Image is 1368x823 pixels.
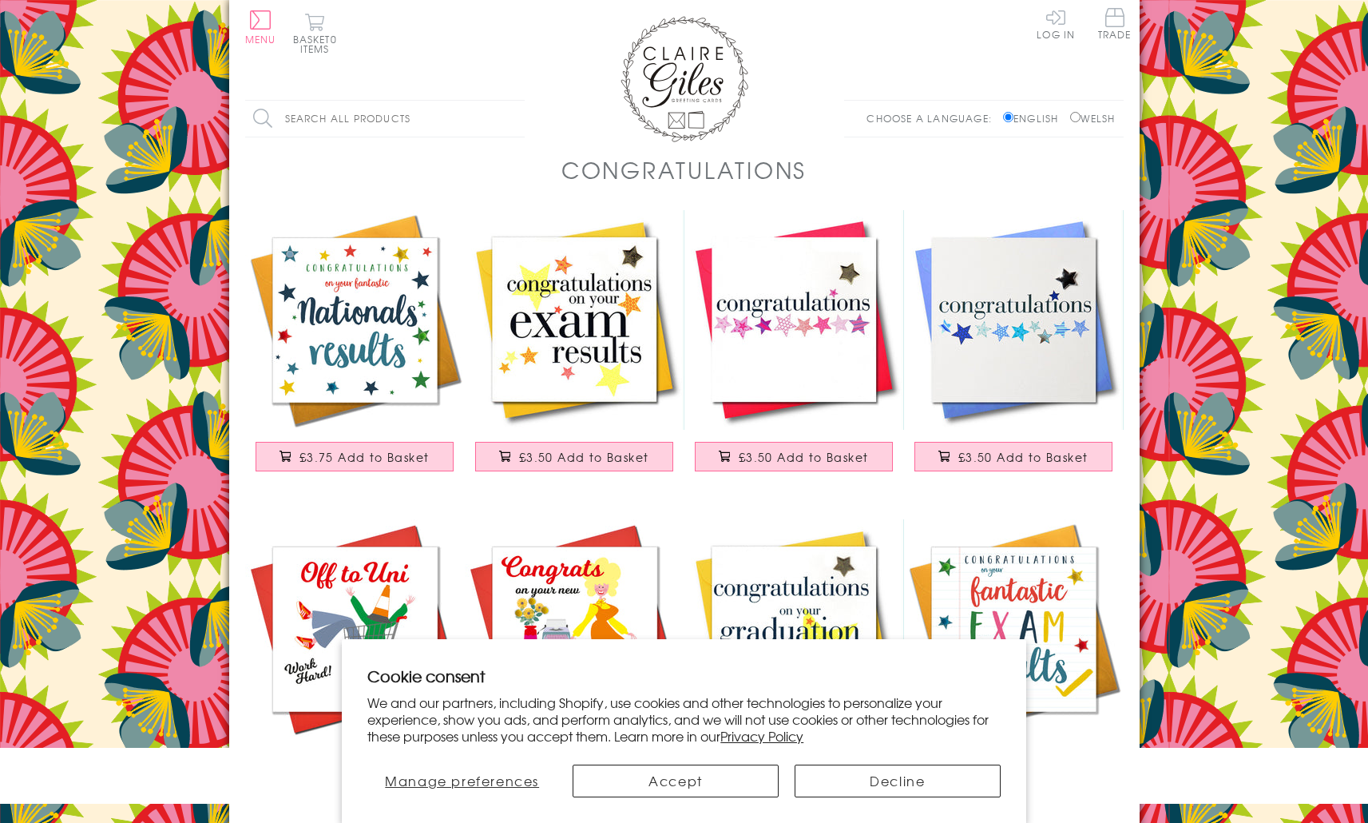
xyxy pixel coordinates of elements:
[519,449,649,465] span: £3.50 Add to Basket
[293,13,337,54] button: Basket0 items
[509,101,525,137] input: Search
[245,10,276,44] button: Menu
[245,101,525,137] input: Search all products
[367,765,557,797] button: Manage preferences
[465,210,684,430] img: Congratulations Card, exam results, Embellished with a padded star
[245,210,465,430] img: Congratulations National Exam Results Card, Star, Embellished with pompoms
[904,519,1124,797] a: Exam Congratulations Card, Star, fantastic results, Embellished with pompoms £3.75 Add to Basket
[245,210,465,487] a: Congratulations National Exam Results Card, Star, Embellished with pompoms £3.75 Add to Basket
[684,210,904,430] img: Congratulations Card, Pink Stars, Embellished with a padded star
[904,519,1124,739] img: Exam Congratulations Card, Star, fantastic results, Embellished with pompoms
[684,210,904,487] a: Congratulations Card, Pink Stars, Embellished with a padded star £3.50 Add to Basket
[904,210,1124,487] a: Congratulations Card, Blue Stars, Embellished with a padded star £3.50 Add to Basket
[465,519,684,797] a: New Job Congratulations Card, 9-5 Dolly, Embellished with colourful pompoms £3.75 Add to Basket
[1098,8,1132,42] a: Trade
[367,665,1001,687] h2: Cookie consent
[739,449,869,465] span: £3.50 Add to Basket
[1098,8,1132,39] span: Trade
[385,771,539,790] span: Manage preferences
[914,442,1112,471] button: £3.50 Add to Basket
[1070,112,1081,122] input: Welsh
[684,519,904,739] img: Congratulations Graduation Card, Embellished with a padded star
[866,111,1000,125] p: Choose a language:
[245,32,276,46] span: Menu
[1003,111,1066,125] label: English
[1003,112,1013,122] input: English
[245,519,465,739] img: Congratulations and Good Luck Card, Off to Uni, Embellished with pompoms
[300,32,337,56] span: 0 items
[475,442,673,471] button: £3.50 Add to Basket
[621,16,748,142] img: Claire Giles Greetings Cards
[245,519,465,797] a: Congratulations and Good Luck Card, Off to Uni, Embellished with pompoms £3.75 Add to Basket
[695,442,893,471] button: £3.50 Add to Basket
[299,449,430,465] span: £3.75 Add to Basket
[904,210,1124,430] img: Congratulations Card, Blue Stars, Embellished with a padded star
[684,519,904,797] a: Congratulations Graduation Card, Embellished with a padded star £3.50 Add to Basket
[795,765,1001,797] button: Decline
[1070,111,1116,125] label: Welsh
[720,726,803,745] a: Privacy Policy
[1037,8,1075,39] a: Log In
[465,210,684,487] a: Congratulations Card, exam results, Embellished with a padded star £3.50 Add to Basket
[256,442,454,471] button: £3.75 Add to Basket
[561,153,807,186] h1: Congratulations
[958,449,1088,465] span: £3.50 Add to Basket
[367,694,1001,744] p: We and our partners, including Shopify, use cookies and other technologies to personalize your ex...
[573,765,779,797] button: Accept
[465,519,684,739] img: New Job Congratulations Card, 9-5 Dolly, Embellished with colourful pompoms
